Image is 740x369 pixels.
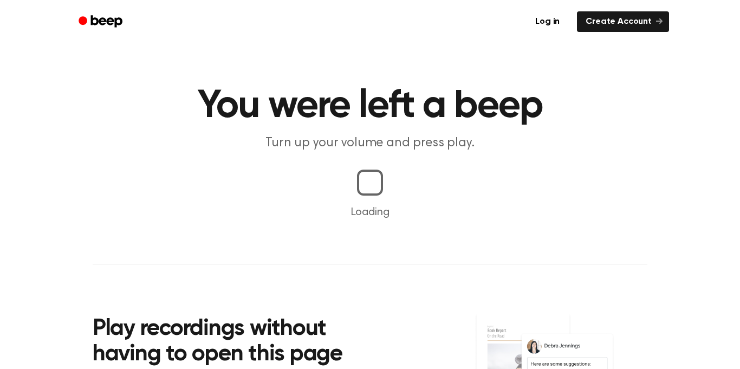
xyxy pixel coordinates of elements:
[577,11,669,32] a: Create Account
[524,9,570,34] a: Log in
[71,11,132,33] a: Beep
[13,204,727,221] p: Loading
[93,316,385,368] h2: Play recordings without having to open this page
[93,87,647,126] h1: You were left a beep
[162,134,578,152] p: Turn up your volume and press play.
